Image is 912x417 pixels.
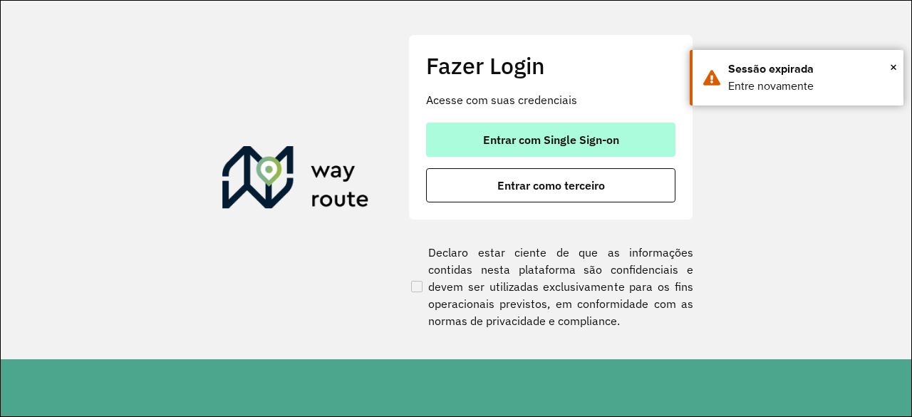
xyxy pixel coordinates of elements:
[483,134,619,145] span: Entrar com Single Sign-on
[728,61,893,78] div: Sessão expirada
[497,180,605,191] span: Entrar como terceiro
[426,91,675,108] p: Acesse com suas credenciais
[890,56,897,78] button: Close
[426,123,675,157] button: button
[222,146,369,215] img: Roteirizador AmbevTech
[408,244,693,329] label: Declaro estar ciente de que as informações contidas nesta plataforma são confidenciais e devem se...
[728,78,893,95] div: Entre novamente
[426,168,675,202] button: button
[426,52,675,79] h2: Fazer Login
[890,56,897,78] span: ×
